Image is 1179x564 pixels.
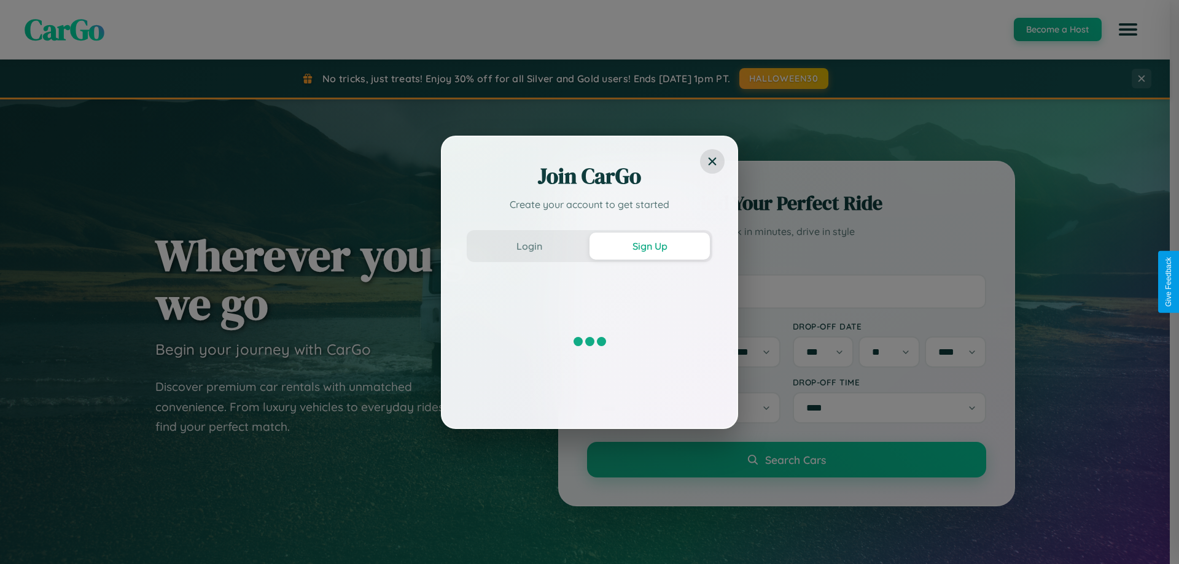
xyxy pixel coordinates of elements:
p: Create your account to get started [467,197,712,212]
button: Login [469,233,589,260]
h2: Join CarGo [467,161,712,191]
iframe: Intercom live chat [12,522,42,552]
button: Sign Up [589,233,710,260]
div: Give Feedback [1164,257,1173,307]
